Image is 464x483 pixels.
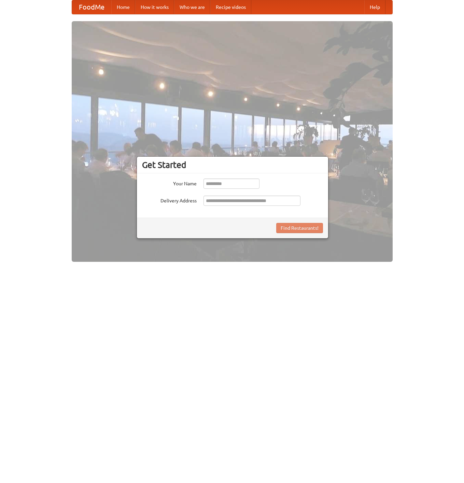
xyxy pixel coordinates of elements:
[142,179,197,187] label: Your Name
[135,0,174,14] a: How it works
[210,0,251,14] a: Recipe videos
[364,0,385,14] a: Help
[276,223,323,233] button: Find Restaurants!
[142,196,197,204] label: Delivery Address
[111,0,135,14] a: Home
[72,0,111,14] a: FoodMe
[142,160,323,170] h3: Get Started
[174,0,210,14] a: Who we are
